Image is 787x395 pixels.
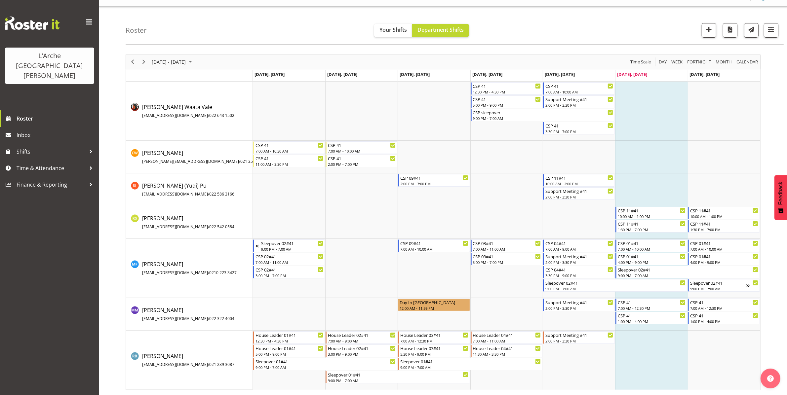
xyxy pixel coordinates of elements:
span: 022 643 1502 [209,113,234,118]
div: Michelle Muir"s event - Support Meeting #41 Begin From Friday, August 29, 2025 at 2:00:00 PM GMT+... [543,299,615,311]
div: 7:00 AM - 10:00 AM [328,148,396,154]
span: [DATE], [DATE] [545,71,575,77]
div: Sleepover 02#41 [618,266,758,273]
td: Estelle (Yuqi) Pu resource [126,173,253,206]
div: 7:00 AM - 12:30 PM [618,305,686,311]
button: Fortnight [686,58,712,66]
button: Time Scale [629,58,652,66]
div: Sleepover 01#41 [400,358,541,365]
div: Estelle (Yuqi) Pu"s event - CSP 09#41 Begin From Wednesday, August 27, 2025 at 2:00:00 PM GMT+12:... [398,174,470,187]
div: CSP 11#41 [545,174,613,181]
div: Cherri Waata Vale"s event - CSP 41 Begin From Thursday, August 28, 2025 at 12:30:00 PM GMT+12:00 ... [471,82,542,95]
a: [PERSON_NAME][EMAIL_ADDRESS][DOMAIN_NAME]/0210 223 3427 [142,260,237,276]
div: Sleepover 01#41 [256,358,396,365]
div: 7:00 AM - 10:00 AM [690,246,758,252]
div: Melissa Fry"s event - Sleepover 02#41 Begin From Sunday, August 31, 2025 at 9:00:00 PM GMT+12:00 ... [688,279,760,292]
div: Robin Buch"s event - House Leader 03#41 Begin From Wednesday, August 27, 2025 at 7:00:00 AM GMT+1... [398,331,470,344]
div: 7:00 AM - 11:00 AM [473,338,541,343]
div: 2:00 PM - 3:30 PM [545,260,613,265]
div: Robin Buch"s event - House Leader 03#41 Begin From Wednesday, August 27, 2025 at 5:30:00 PM GMT+1... [398,344,470,357]
span: [PERSON_NAME] [142,352,234,368]
div: Robin Buch"s event - Sleepover 01#41 Begin From Tuesday, August 26, 2025 at 9:00:00 PM GMT+12:00 ... [326,371,470,383]
div: Michelle Muir"s event - CSP 41 Begin From Sunday, August 31, 2025 at 1:00:00 PM GMT+12:00 Ends At... [688,312,760,324]
div: Estelle (Yuqi) Pu"s event - Support Meeting #41 Begin From Friday, August 29, 2025 at 2:00:00 PM ... [543,187,615,200]
div: Michelle Muir"s event - CSP 41 Begin From Saturday, August 30, 2025 at 1:00:00 PM GMT+12:00 Ends ... [615,312,687,324]
div: 9:00 PM - 7:00 AM [690,286,746,291]
div: Cherri Waata Vale"s event - CSP 41 Begin From Thursday, August 28, 2025 at 5:00:00 PM GMT+12:00 E... [471,95,542,108]
div: CSP 41 [473,96,541,102]
td: Melissa Fry resource [126,239,253,298]
div: 5:00 PM - 9:00 PM [256,351,323,357]
div: 7:00 AM - 10:00 AM [400,246,468,252]
div: CSP 41 [545,122,613,129]
span: [EMAIL_ADDRESS][DOMAIN_NAME] [142,270,208,275]
div: Support Meeting #41 [545,299,613,305]
div: 2:00 PM - 3:30 PM [545,102,613,108]
button: Send a list of all shifts for the selected filtered period to all rostered employees. [744,23,759,38]
td: Robin Buch resource [126,331,253,390]
div: Melissa Fry"s event - Sleepover 02#41 Begin From Saturday, August 30, 2025 at 9:00:00 PM GMT+12:0... [615,266,760,278]
div: 7:00 AM - 11:00 AM [473,246,541,252]
div: Robin Buch"s event - Support Meeting #41 Begin From Friday, August 29, 2025 at 2:00:00 PM GMT+12:... [543,331,615,344]
button: August 25 - 31, 2025 [151,58,195,66]
div: Melissa Fry"s event - CSP 01#41 Begin From Saturday, August 30, 2025 at 4:00:00 PM GMT+12:00 Ends... [615,253,687,265]
div: Support Meeting #41 [545,96,613,102]
div: 9:00 PM - 7:00 AM [256,365,396,370]
div: L'Arche [GEOGRAPHIC_DATA][PERSON_NAME] [12,51,88,81]
div: 1:30 PM - 7:00 PM [690,227,758,232]
span: [DATE], [DATE] [617,71,647,77]
div: Cindy Walters"s event - CSP 41 Begin From Tuesday, August 26, 2025 at 2:00:00 PM GMT+12:00 Ends A... [326,155,397,167]
div: CSP 11#41 [618,220,686,227]
span: [DATE], [DATE] [327,71,357,77]
span: 022 322 4004 [209,316,234,321]
button: Add a new shift [702,23,716,38]
div: Robin Buch"s event - Sleepover 01#41 Begin From Monday, August 25, 2025 at 9:00:00 PM GMT+12:00 E... [253,358,398,370]
div: Melissa Fry"s event - CSP 09#41 Begin From Wednesday, August 27, 2025 at 7:00:00 AM GMT+12:00 End... [398,239,470,252]
div: 7:00 AM - 12:30 PM [400,338,468,343]
span: [EMAIL_ADDRESS][DOMAIN_NAME] [142,113,208,118]
div: Sleepover 02#41 [690,279,746,286]
div: 12:30 PM - 4:30 PM [256,338,323,343]
div: 7:00 AM - 12:30 PM [690,305,758,311]
span: [DATE], [DATE] [400,71,430,77]
span: Fortnight [687,58,712,66]
button: Department Shifts [412,24,469,37]
div: 3:30 PM - 9:00 PM [545,273,613,278]
div: Timeline Week of August 30, 2025 [126,54,761,390]
div: 9:00 PM - 7:00 AM [473,116,613,121]
span: [PERSON_NAME][EMAIL_ADDRESS][DOMAIN_NAME] [142,159,239,164]
a: [PERSON_NAME][EMAIL_ADDRESS][DOMAIN_NAME]/021 239 3087 [142,352,234,368]
img: Rosterit website logo [5,17,59,30]
button: Previous [128,58,137,66]
span: [DATE], [DATE] [690,71,720,77]
div: Melissa Fry"s event - CSP 04#41 Begin From Friday, August 29, 2025 at 7:00:00 AM GMT+12:00 Ends A... [543,239,615,252]
div: 3:00 PM - 9:00 PM [328,351,396,357]
div: 3:00 PM - 7:00 PM [473,260,541,265]
div: Day In [GEOGRAPHIC_DATA] [400,299,468,305]
div: Cherri Waata Vale"s event - CSP sleepover Begin From Thursday, August 28, 2025 at 9:00:00 PM GMT+... [471,109,615,121]
div: Previous [127,55,138,69]
span: [PERSON_NAME] [142,306,234,322]
div: Cindy Walters"s event - CSP 41 Begin From Monday, August 25, 2025 at 7:00:00 AM GMT+12:00 Ends At... [253,141,325,154]
span: Inbox [17,130,96,140]
div: Cherri Waata Vale"s event - Support Meeting #41 Begin From Friday, August 29, 2025 at 2:00:00 PM ... [543,95,615,108]
span: Finance & Reporting [17,180,86,190]
div: 7:00 AM - 11:00 AM [256,260,323,265]
div: 9:00 PM - 7:00 AM [328,378,468,383]
div: Melissa Fry"s event - Sleepover 02#41 Begin From Sunday, August 24, 2025 at 9:00:00 PM GMT+12:00 ... [253,239,325,252]
div: 5:00 PM - 9:00 PM [473,102,541,108]
div: Michelle Muir"s event - CSP 41 Begin From Sunday, August 31, 2025 at 7:00:00 AM GMT+12:00 Ends At... [688,299,760,311]
button: Next [139,58,148,66]
div: Melissa Fry"s event - CSP 01#41 Begin From Sunday, August 31, 2025 at 7:00:00 AM GMT+12:00 Ends A... [688,239,760,252]
div: Robin Buch"s event - Sleepover 01#41 Begin From Wednesday, August 27, 2025 at 9:00:00 PM GMT+12:0... [398,358,542,370]
div: CSP 02#41 [256,266,323,273]
div: Melissa Fry"s event - Support Meeting #41 Begin From Friday, August 29, 2025 at 2:00:00 PM GMT+12... [543,253,615,265]
div: Michelle Muir"s event - CSP 41 Begin From Saturday, August 30, 2025 at 7:00:00 AM GMT+12:00 Ends ... [615,299,687,311]
div: House Leader 01#41 [256,345,323,351]
div: Kalpana Sapkota"s event - CSP 11#41 Begin From Sunday, August 31, 2025 at 10:00:00 AM GMT+12:00 E... [688,207,760,219]
span: 021 251 8963 [240,159,265,164]
div: CSP 01#41 [618,240,686,246]
div: House Leader 01#41 [256,332,323,338]
div: CSP sleepover [473,109,613,116]
span: / [208,362,209,367]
